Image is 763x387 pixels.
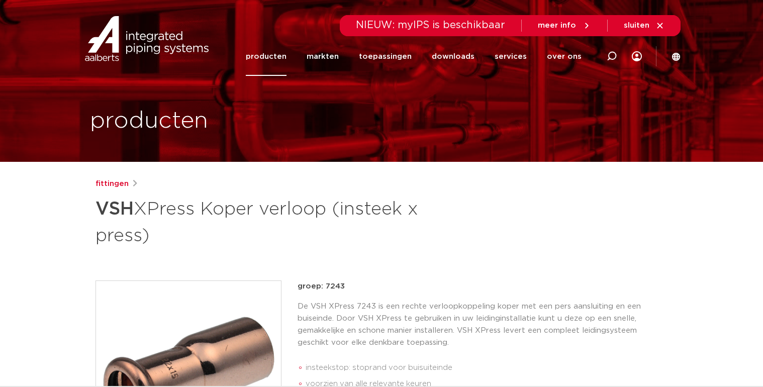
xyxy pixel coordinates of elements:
a: toepassingen [359,37,412,76]
strong: VSH [96,200,134,218]
span: NIEUW: myIPS is beschikbaar [356,20,505,30]
a: downloads [432,37,474,76]
span: meer info [538,22,576,29]
a: fittingen [96,178,129,190]
h1: producten [90,105,208,137]
a: meer info [538,21,591,30]
a: services [495,37,527,76]
li: insteekstop: stoprand voor buisuiteinde [306,360,667,376]
p: groep: 7243 [298,280,667,293]
a: over ons [547,37,582,76]
a: markten [307,37,339,76]
a: producten [246,37,287,76]
h1: XPress Koper verloop (insteek x press) [96,194,473,248]
nav: Menu [246,37,582,76]
span: sluiten [624,22,649,29]
div: my IPS [632,45,642,67]
p: De VSH XPress 7243 is een rechte verloopkoppeling koper met een pers aansluiting en een buiseinde... [298,301,667,349]
a: sluiten [624,21,664,30]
